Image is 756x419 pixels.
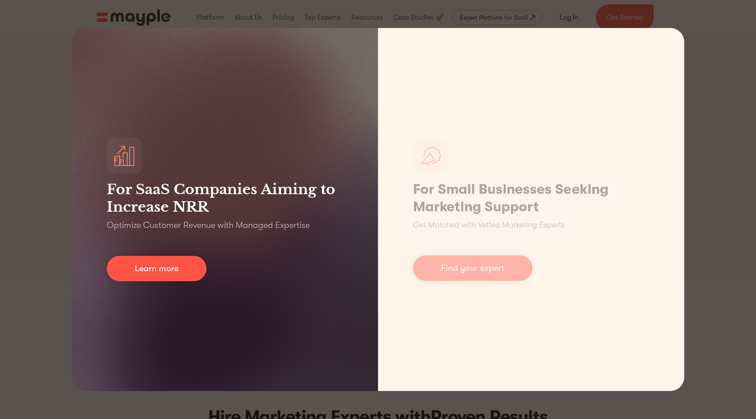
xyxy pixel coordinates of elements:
a: Learn more [107,256,206,281]
p: Get Matched with Vetted Marketing Experts [413,219,565,231]
h1: For Small Businesses Seeking Marketing Support [413,181,649,216]
h3: For SaaS Companies Aiming to Increase NRR [107,181,343,216]
p: Optimize Customer Revenue with Managed Expertise [107,219,310,231]
a: Find your expert [413,255,532,281]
